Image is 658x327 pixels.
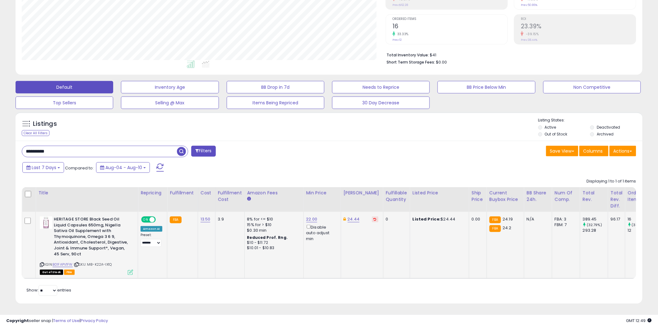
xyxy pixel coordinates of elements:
[96,162,150,173] button: Aug-04 - Aug-10
[489,216,501,223] small: FBA
[521,23,636,31] h2: 23.39%
[392,23,507,31] h2: 16
[632,222,647,227] small: (33.33%)
[54,216,129,258] b: HERITAGE STORE Black Seed Oil Liquid Capsules 650mg, Nigella Sativa Oil Supplement with Thymoquin...
[306,190,338,196] div: Min Price
[247,190,301,196] div: Amazon Fees
[306,216,317,222] a: 22.00
[348,216,360,222] a: 24.44
[489,225,501,232] small: FBA
[22,130,49,136] div: Clear All Filters
[545,125,556,130] label: Active
[545,131,568,137] label: Out of Stock
[227,97,324,109] button: Items Being Repriced
[413,216,464,222] div: $24.44
[583,228,608,233] div: 293.28
[121,81,219,93] button: Inventory Age
[16,97,113,109] button: Top Sellers
[247,245,299,251] div: $10.01 - $10.83
[628,228,653,233] div: 12
[521,3,537,7] small: Prev: 50.86%
[170,216,181,223] small: FBA
[524,32,539,36] small: -39.15%
[521,38,537,42] small: Prev: 38.44%
[40,270,63,275] span: All listings that are currently out of stock and unavailable for purchase on Amazon
[218,216,240,222] div: 3.9
[38,190,135,196] div: Title
[386,216,405,222] div: 0
[489,190,521,203] div: Current Buybox Price
[247,196,251,202] small: Amazon Fees.
[142,217,150,222] span: ON
[583,190,605,203] div: Total Rev.
[583,216,608,222] div: 389.45
[247,222,299,228] div: 15% for > $10
[121,97,219,109] button: Selling @ Max
[546,146,578,156] button: Save View
[587,178,636,184] div: Displaying 1 to 1 of 1 items
[32,164,56,171] span: Last 7 Days
[395,32,409,36] small: 33.33%
[387,59,435,65] b: Short Term Storage Fees:
[247,228,299,233] div: $0.30 min
[227,81,324,93] button: BB Drop in 7d
[472,216,482,222] div: 0.00
[392,38,402,42] small: Prev: 12
[628,190,651,203] div: Ordered Items
[6,318,108,324] div: seller snap | |
[527,216,547,222] div: N/A
[387,51,632,58] li: $41
[247,240,299,245] div: $10 - $11.72
[583,148,603,154] span: Columns
[436,59,447,65] span: $0.00
[344,190,381,196] div: [PERSON_NAME]
[141,226,162,232] div: Amazon AI
[53,262,73,267] a: B01FAPV1FW
[81,318,108,324] a: Privacy Policy
[306,224,336,242] div: Disable auto adjust min
[332,81,430,93] button: Needs to Reprice
[22,162,64,173] button: Last 7 Days
[26,287,71,293] span: Show: entries
[141,190,165,196] div: Repricing
[105,164,142,171] span: Aug-04 - Aug-10
[247,216,299,222] div: 8% for <= $10
[609,146,636,156] button: Actions
[16,81,113,93] button: Default
[40,216,133,274] div: ASIN:
[413,216,441,222] b: Listed Price:
[543,81,641,93] button: Non Competitive
[628,216,653,222] div: 16
[611,216,620,222] div: 96.17
[503,216,513,222] span: 24.19
[6,318,29,324] strong: Copyright
[53,318,80,324] a: Terms of Use
[392,3,408,7] small: Prev: $62.28
[626,318,652,324] span: 2025-08-18 12:49 GMT
[33,120,57,128] h5: Listings
[64,270,75,275] span: FBA
[332,97,430,109] button: 30 Day Decrease
[597,125,620,130] label: Deactivated
[611,190,623,209] div: Total Rev. Diff.
[386,190,407,203] div: Fulfillable Quantity
[438,81,535,93] button: BB Price Below Min
[527,190,549,203] div: BB Share 24h.
[218,190,242,203] div: Fulfillment Cost
[538,117,642,123] p: Listing States:
[40,216,52,229] img: 41Lva2bxp4L._SL40_.jpg
[201,190,213,196] div: Cost
[579,146,609,156] button: Columns
[387,52,429,58] b: Total Inventory Value:
[597,131,614,137] label: Archived
[587,222,602,227] small: (32.79%)
[521,17,636,21] span: ROI
[141,233,162,247] div: Preset:
[170,190,195,196] div: Fulfillment
[555,222,575,228] div: FBM: 7
[201,216,211,222] a: 13.50
[555,216,575,222] div: FBA: 3
[65,165,94,171] span: Compared to:
[503,225,512,231] span: 24.2
[155,217,165,222] span: OFF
